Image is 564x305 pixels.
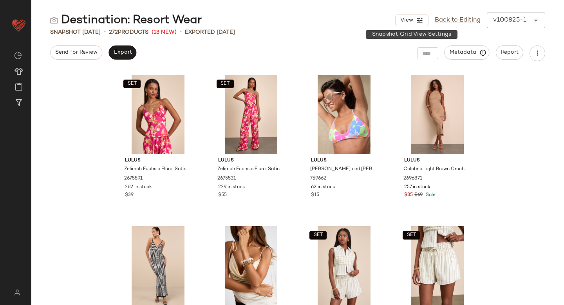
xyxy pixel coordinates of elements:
span: Zelimah Fuchsia Floral Satin Wide-Leg Pants [217,166,284,173]
span: $39 [125,192,134,199]
span: Metadata [449,49,485,56]
span: SET [313,232,323,238]
span: (13 New) [152,28,177,36]
span: Snapshot [DATE] [50,28,101,36]
span: 62 in stock [311,184,335,191]
span: $69 [414,192,423,199]
span: Export [113,49,132,56]
div: v100825-1 [493,16,526,25]
span: 759662 [310,175,326,182]
span: 2675591 [124,175,143,182]
span: 229 in stock [218,184,245,191]
span: SET [127,81,137,87]
span: Lulus [218,157,284,164]
img: svg%3e [9,289,25,296]
div: Destination: Resort Wear [50,13,202,28]
span: 272 [109,29,118,35]
button: Export [108,45,136,60]
span: SET [220,81,230,87]
span: • [180,27,182,37]
div: Products [109,28,148,36]
span: Lulus [404,157,470,164]
span: Report [501,49,519,56]
span: Lulus [311,157,377,164]
span: Sale [424,192,436,198]
p: Exported [DATE] [185,28,235,36]
img: 2696871_01_hero_2025-07-14.jpg [398,75,477,154]
button: SET [123,80,141,88]
button: Send for Review [50,45,102,60]
span: $15 [311,192,319,199]
span: 257 in stock [404,184,430,191]
span: SET [406,232,416,238]
button: Metadata [445,45,490,60]
span: 262 in stock [125,184,152,191]
button: SET [309,231,327,240]
img: svg%3e [14,52,22,60]
a: Back to Editing [435,16,481,25]
span: Zelimah Fuchsia Floral Satin Cami Top [124,166,190,173]
span: 2696871 [403,175,422,182]
img: 12752121_759662.jpg [305,75,383,154]
span: [PERSON_NAME] and [PERSON_NAME] Sunglasses [310,166,376,173]
button: SET [403,231,420,240]
span: Lulus [125,157,191,164]
img: heart_red.DM2ytmEG.svg [11,17,27,33]
span: 2675531 [217,175,236,182]
span: Calabria Light Brown Crochet Knit Halter Midi Dress [403,166,470,173]
img: svg%3e [50,16,58,24]
img: 2675531_02_fullbody_2025-06-27.jpg [212,75,291,154]
button: View [395,15,428,26]
button: SET [217,80,234,88]
span: • [104,27,106,37]
button: Report [496,45,523,60]
span: $35 [404,192,413,199]
span: Send for Review [55,49,98,56]
span: $55 [218,192,227,199]
span: View [399,17,413,24]
img: 2675591_01_hero_2025-06-27.jpg [119,75,197,154]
